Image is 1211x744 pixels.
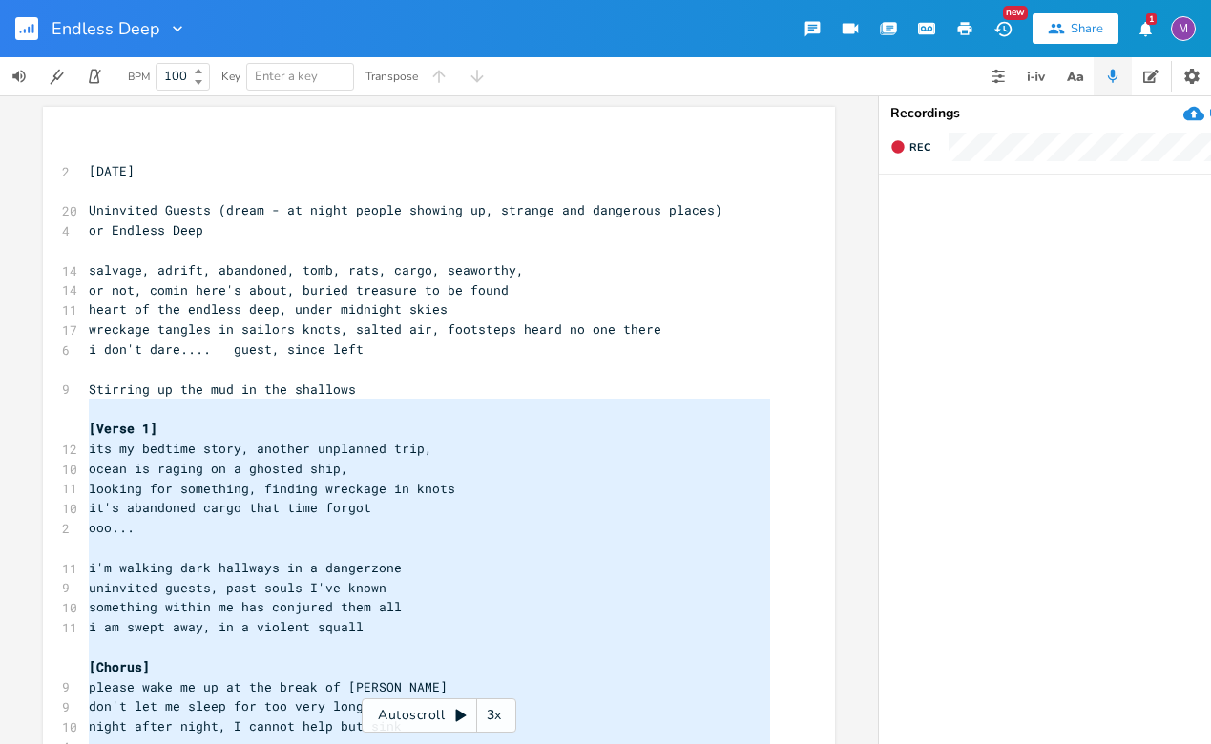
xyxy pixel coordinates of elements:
button: New [984,11,1022,46]
span: Stirring up the mud in the shallows [89,381,356,398]
span: [DATE] [89,162,135,179]
span: night after night, I cannot help but sink [89,717,402,734]
button: Rec [883,132,938,162]
div: Transpose [365,71,418,82]
span: salvage, adrift, abandoned, tomb, rats, cargo, seaworthy, [89,261,524,279]
span: don't let me sleep for too very long [89,697,364,714]
span: please wake me up at the break of [PERSON_NAME] [89,678,448,695]
span: Rec [909,140,930,155]
span: looking for something, finding wreckage in knots [89,480,455,497]
div: melindameshad [1171,16,1196,41]
span: i am swept away, in a violent squall [89,618,364,635]
span: i don't dare.... guest, since left [89,341,364,358]
div: New [1003,6,1028,20]
button: M [1171,7,1196,51]
div: 1 [1146,13,1157,25]
span: [Chorus] [89,658,150,675]
span: something within me has conjured them all [89,598,402,615]
span: Endless Deep [52,20,160,37]
span: Uninvited Guests (dream - at night people showing up, strange and dangerous places) [89,201,722,218]
span: it's abandoned cargo that time forgot [89,499,371,516]
div: 3x [477,698,512,733]
span: [Verse 1] [89,420,157,437]
span: or not, comin here's about, buried treasure to be found [89,281,509,299]
span: heart of the endless deep, under midnight skies [89,300,448,318]
span: ocean is raging on a ghosted ship, [89,460,348,477]
button: 1 [1126,11,1164,46]
span: wreckage tangles in sailors knots, salted air, footsteps heard no one there [89,320,661,338]
div: BPM [128,72,150,82]
span: or Endless Deep [89,221,203,238]
div: Autoscroll [362,698,516,733]
span: uninvited guests, past souls I've known [89,579,386,596]
span: i'm walking dark hallways in a dangerzone [89,559,402,576]
span: ooo... [89,519,135,536]
button: Share [1033,13,1118,44]
span: its my bedtime story, another unplanned trip, [89,440,432,457]
div: Key [221,71,240,82]
div: Share [1071,20,1103,37]
span: Enter a key [255,68,318,85]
